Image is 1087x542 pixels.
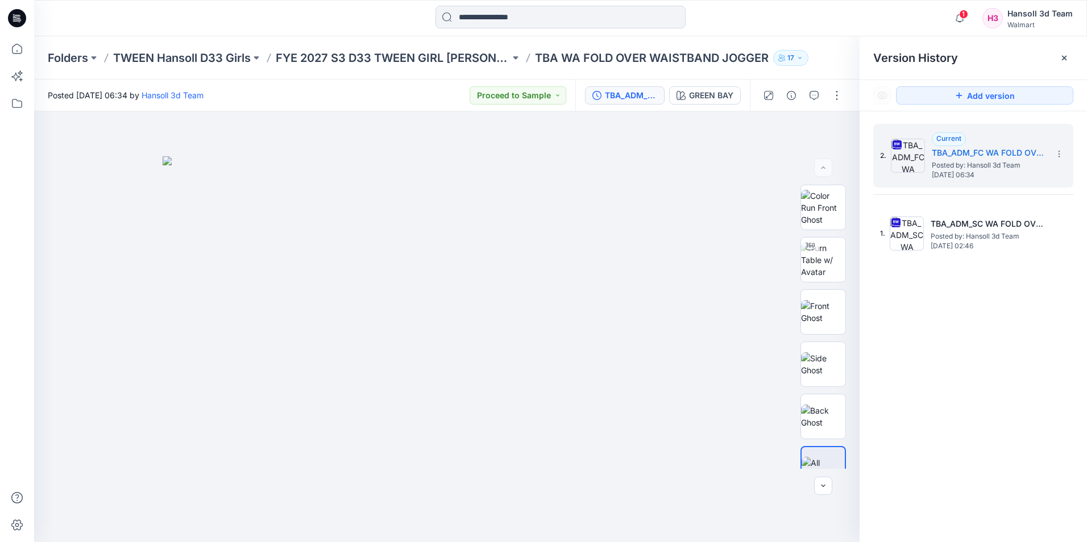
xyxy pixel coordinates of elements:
span: Version History [873,51,958,65]
button: TBA_ADM_FC WA FOLD OVER WAISTBAND JOGGER_ASTM [585,86,665,105]
span: 1. [880,228,885,239]
img: All colorways [802,457,845,481]
h5: TBA_ADM_FC WA FOLD OVER WAISTBAND JOGGER_ASTM [932,146,1045,160]
button: Close [1060,53,1069,62]
a: FYE 2027 S3 D33 TWEEN GIRL [PERSON_NAME] [276,50,510,66]
div: Hansoll 3d Team [1007,7,1073,20]
span: 1 [959,10,968,19]
a: Hansoll 3d Team [142,90,204,100]
span: 2. [880,151,886,161]
span: Posted [DATE] 06:34 by [48,89,204,101]
span: Current [936,134,961,143]
img: Turn Table w/ Avatar [801,242,845,278]
a: TWEEN Hansoll D33 Girls [113,50,251,66]
h5: TBA_ADM_SC WA FOLD OVER WAISTBAND JOGGER_ASTM [931,217,1044,231]
div: TBA_ADM_FC WA FOLD OVER WAISTBAND JOGGER_ASTM [605,89,657,102]
p: TBA WA FOLD OVER WAISTBAND JOGGER [535,50,769,66]
button: Show Hidden Versions [873,86,891,105]
span: [DATE] 02:46 [931,242,1044,250]
img: Back Ghost [801,405,845,428]
p: 17 [787,52,794,64]
button: Add version [896,86,1073,105]
img: Color Run Front Ghost [801,190,845,226]
button: 17 [773,50,808,66]
button: GREEN BAY [669,86,741,105]
div: Walmart [1007,20,1073,29]
img: TBA_ADM_FC WA FOLD OVER WAISTBAND JOGGER_ASTM [891,139,925,173]
button: Details [782,86,800,105]
span: Posted by: Hansoll 3d Team [932,160,1045,171]
img: eyJhbGciOiJIUzI1NiIsImtpZCI6IjAiLCJzbHQiOiJzZXMiLCJ0eXAiOiJKV1QifQ.eyJkYXRhIjp7InR5cGUiOiJzdG9yYW... [163,156,731,542]
img: TBA_ADM_SC WA FOLD OVER WAISTBAND JOGGER_ASTM [890,216,924,251]
span: Posted by: Hansoll 3d Team [931,231,1044,242]
img: Side Ghost [801,352,845,376]
div: GREEN BAY [689,89,733,102]
img: Front Ghost [801,300,845,324]
a: Folders [48,50,88,66]
div: H3 [982,8,1003,28]
span: [DATE] 06:34 [932,171,1045,179]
